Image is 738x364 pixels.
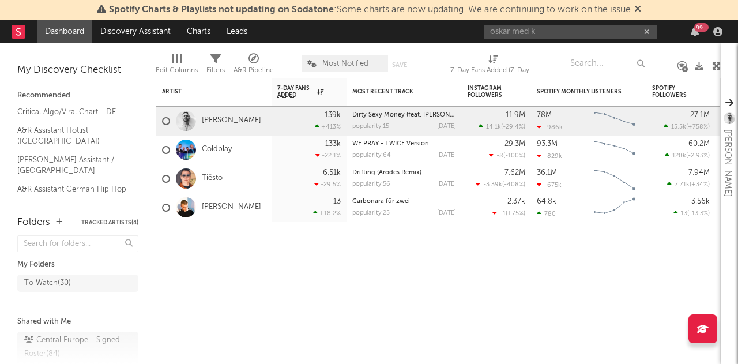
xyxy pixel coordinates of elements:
div: ( ) [667,181,710,188]
div: Artist [162,88,248,95]
div: My Folders [17,258,138,272]
div: 29.3M [504,140,525,148]
div: popularity: 56 [352,181,390,187]
div: 13 [333,198,341,205]
a: Charts [179,20,219,43]
div: 780 [537,210,556,217]
input: Search for artists [484,25,657,39]
div: Drifting (Arodes Remix) [352,170,456,176]
span: Dismiss [634,5,641,14]
a: Leads [219,20,255,43]
div: -986k [537,123,563,131]
span: Most Notified [322,60,368,67]
a: [PERSON_NAME] [202,202,261,212]
span: -100 % [505,153,524,159]
div: Instagram Followers [468,85,508,99]
div: Central Europe - Signed Roster ( 84 ) [24,333,129,361]
div: -829k [537,152,562,160]
div: Edit Columns [156,63,198,77]
span: 15.5k [671,124,686,130]
div: 27.1M [690,111,710,119]
div: Edit Columns [156,49,198,82]
div: Most Recent Track [352,88,439,95]
div: ( ) [673,209,710,217]
a: Drifting (Arodes Remix) [352,170,421,176]
div: 7.62M [504,169,525,177]
span: -2.93 % [688,153,708,159]
div: [DATE] [437,123,456,130]
div: Filters [206,49,225,82]
div: ( ) [479,123,525,130]
div: 11.9M [506,111,525,119]
a: Carbonara für zwei [352,198,410,205]
span: : Some charts are now updating. We are continuing to work on the issue [109,5,631,14]
a: [PERSON_NAME] [202,116,261,126]
span: 7.71k [675,182,690,188]
div: -22.1 % [315,152,341,159]
span: 14.1k [486,124,501,130]
div: Recommended [17,89,138,103]
span: +75 % [507,211,524,217]
div: 99 + [694,23,709,32]
div: Spotify Followers [652,85,692,99]
input: Search for folders... [17,235,138,252]
svg: Chart title [589,164,641,193]
div: ( ) [665,152,710,159]
div: 3.56k [691,198,710,205]
div: [DATE] [437,181,456,187]
div: A&R Pipeline [234,49,274,82]
svg: Chart title [589,193,641,222]
span: 7-Day Fans Added [277,85,314,99]
span: -29.4 % [503,124,524,130]
input: Search... [564,55,650,72]
div: 7-Day Fans Added (7-Day Fans Added) [450,63,537,77]
span: +758 % [688,124,708,130]
div: To Watch ( 30 ) [24,276,71,290]
div: 60.2M [688,140,710,148]
span: -408 % [504,182,524,188]
div: 2.37k [507,198,525,205]
div: +413 % [315,123,341,130]
button: 99+ [691,27,699,36]
div: [DATE] [437,210,456,216]
span: 120k [672,153,686,159]
div: Dirty Sexy Money (feat. Charli XCX & French Montana) - Mesto Remix [352,112,456,118]
span: -13.3 % [689,211,708,217]
button: Tracked Artists(4) [81,220,138,226]
div: 64.8k [537,198,556,205]
div: Spotify Monthly Listeners [537,88,623,95]
div: Shared with Me [17,315,138,329]
div: 139k [325,111,341,119]
a: To Watch(30) [17,275,138,292]
div: My Discovery Checklist [17,63,138,77]
div: [PERSON_NAME] [721,129,735,197]
div: -29.5 % [314,181,341,188]
svg: Chart title [589,107,641,136]
span: -3.39k [483,182,502,188]
div: Carbonara für zwei [352,198,456,205]
div: ( ) [664,123,710,130]
a: A&R Assistant Hotlist ([GEOGRAPHIC_DATA]) [17,124,127,148]
div: 36.1M [537,169,557,177]
span: 13 [681,211,687,217]
div: popularity: 64 [352,152,391,159]
a: WE PRAY - TWICE Version [352,141,429,147]
a: Coldplay [202,145,232,155]
div: ( ) [492,209,525,217]
span: -8 [496,153,503,159]
span: +34 % [691,182,708,188]
div: Filters [206,63,225,77]
div: 133k [325,140,341,148]
span: Spotify Charts & Playlists not updating on Sodatone [109,5,334,14]
a: Dashboard [37,20,92,43]
a: Discovery Assistant [92,20,179,43]
div: ( ) [476,181,525,188]
div: A&R Pipeline [234,63,274,77]
div: popularity: 15 [352,123,389,130]
svg: Chart title [589,136,641,164]
span: -1 [500,211,506,217]
div: ( ) [489,152,525,159]
div: 78M [537,111,552,119]
div: Folders [17,216,50,230]
a: Tiësto [202,174,223,183]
